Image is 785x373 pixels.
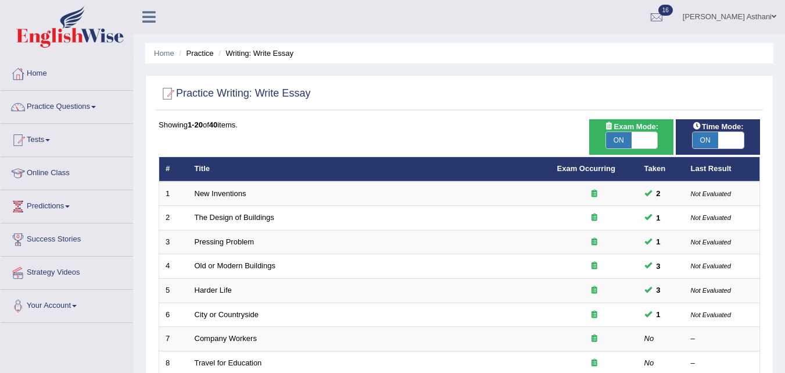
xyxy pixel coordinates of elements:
[691,262,731,269] small: Not Evaluated
[1,257,133,286] a: Strategy Videos
[195,213,274,222] a: The Design of Buildings
[159,206,188,230] td: 2
[652,284,665,296] span: You can still take this question
[1,223,133,253] a: Success Stories
[691,239,731,246] small: Not Evaluated
[195,286,232,294] a: Harder Life
[195,310,259,319] a: City or Countryside
[652,236,665,248] span: You can still take this question
[1,91,133,120] a: Practice Questions
[652,187,665,200] span: You can still take this question
[159,279,188,303] td: 5
[557,189,632,200] div: Exam occurring question
[691,190,731,197] small: Not Evaluated
[195,261,275,270] a: Old or Modern Buildings
[1,58,133,87] a: Home
[159,157,188,182] th: #
[684,157,760,182] th: Last Result
[195,237,255,246] a: Pressing Problem
[1,190,133,219] a: Predictions
[691,311,731,318] small: Not Evaluated
[176,48,213,59] li: Practice
[159,85,310,102] h2: Practice Writing: Write Essay
[195,334,257,343] a: Company Workers
[159,119,760,130] div: Showing of items.
[195,189,246,198] a: New Inventions
[557,212,632,223] div: Exam occurring question
[1,157,133,186] a: Online Class
[188,157,551,182] th: Title
[600,120,662,133] span: Exam Mode:
[638,157,684,182] th: Taken
[159,182,188,206] td: 1
[652,308,665,321] span: You can still take this question
[1,124,133,153] a: Tests
[216,48,293,59] li: Writing: Write Essay
[589,119,673,155] div: Show exams occurring in exams
[644,334,654,343] em: No
[644,358,654,367] em: No
[658,5,673,16] span: 16
[691,333,754,344] div: –
[557,333,632,344] div: Exam occurring question
[154,49,174,58] a: Home
[1,290,133,319] a: Your Account
[557,261,632,272] div: Exam occurring question
[557,310,632,321] div: Exam occurring question
[159,303,188,327] td: 6
[691,214,731,221] small: Not Evaluated
[557,358,632,369] div: Exam occurring question
[159,327,188,351] td: 7
[195,358,262,367] a: Travel for Education
[691,287,731,294] small: Not Evaluated
[557,164,615,173] a: Exam Occurring
[652,260,665,272] span: You can still take this question
[606,132,632,148] span: ON
[652,212,665,224] span: You can still take this question
[691,358,754,369] div: –
[557,285,632,296] div: Exam occurring question
[693,132,718,148] span: ON
[557,237,632,248] div: Exam occurring question
[188,120,203,129] b: 1-20
[688,120,748,133] span: Time Mode:
[209,120,217,129] b: 40
[159,230,188,254] td: 3
[159,254,188,279] td: 4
